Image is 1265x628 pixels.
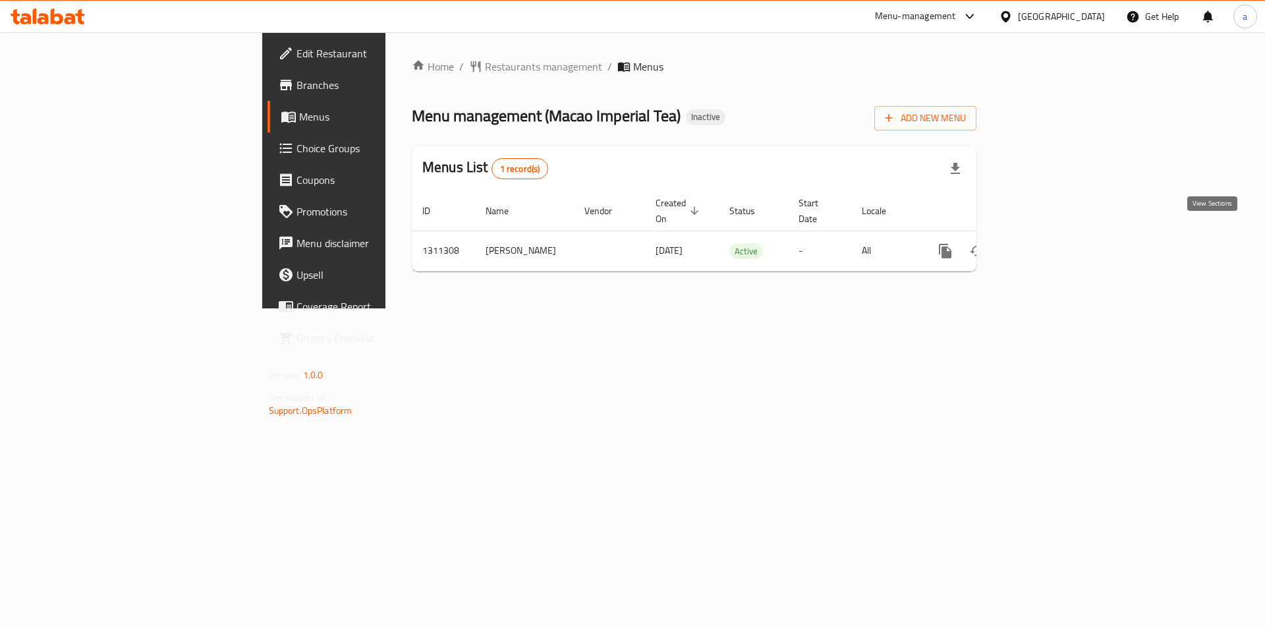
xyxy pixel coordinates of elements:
[1243,9,1247,24] span: a
[267,259,474,291] a: Upsell
[485,59,602,74] span: Restaurants management
[267,322,474,354] a: Grocery Checklist
[422,157,548,179] h2: Menus List
[299,109,463,125] span: Menus
[296,204,463,219] span: Promotions
[296,140,463,156] span: Choice Groups
[919,191,1067,231] th: Actions
[269,366,301,384] span: Version:
[296,267,463,283] span: Upsell
[267,164,474,196] a: Coupons
[296,235,463,251] span: Menu disclaimer
[729,244,763,259] span: Active
[296,299,463,314] span: Coverage Report
[267,196,474,227] a: Promotions
[885,110,966,127] span: Add New Menu
[875,9,956,24] div: Menu-management
[296,172,463,188] span: Coupons
[788,231,851,271] td: -
[492,158,549,179] div: Total records count
[729,203,772,219] span: Status
[799,195,835,227] span: Start Date
[303,366,323,384] span: 1.0.0
[267,132,474,164] a: Choice Groups
[412,101,681,130] span: Menu management ( Macao Imperial Tea )
[930,235,961,267] button: more
[422,203,447,219] span: ID
[686,109,725,125] div: Inactive
[492,163,548,175] span: 1 record(s)
[874,106,976,130] button: Add New Menu
[267,38,474,69] a: Edit Restaurant
[267,227,474,259] a: Menu disclaimer
[296,330,463,346] span: Grocery Checklist
[1018,9,1105,24] div: [GEOGRAPHIC_DATA]
[412,59,976,74] nav: breadcrumb
[584,203,629,219] span: Vendor
[267,101,474,132] a: Menus
[469,59,602,74] a: Restaurants management
[269,402,352,419] a: Support.OpsPlatform
[656,242,683,259] span: [DATE]
[475,231,574,271] td: [PERSON_NAME]
[412,191,1067,271] table: enhanced table
[267,291,474,322] a: Coverage Report
[607,59,612,74] li: /
[633,59,663,74] span: Menus
[486,203,526,219] span: Name
[296,77,463,93] span: Branches
[729,243,763,259] div: Active
[267,69,474,101] a: Branches
[656,195,703,227] span: Created On
[862,203,903,219] span: Locale
[940,153,971,185] div: Export file
[851,231,919,271] td: All
[686,111,725,123] span: Inactive
[269,389,329,406] span: Get support on:
[296,45,463,61] span: Edit Restaurant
